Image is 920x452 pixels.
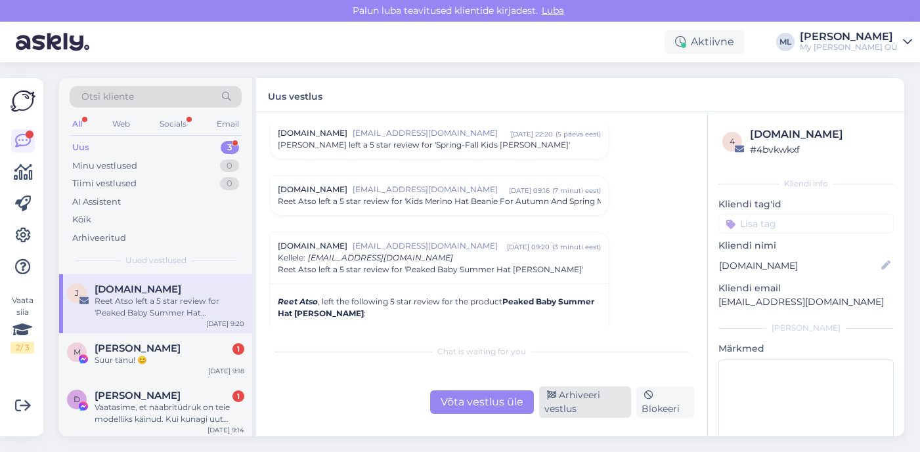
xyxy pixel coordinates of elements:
div: Suur tänu! 😊 [95,354,244,366]
div: [DATE] 9:14 [208,425,244,435]
div: Kliendi info [718,178,894,190]
div: Uus [72,141,89,154]
div: 1 [232,343,244,355]
div: AI Assistent [72,195,121,209]
div: 1 [232,390,244,402]
div: [PERSON_NAME] [718,322,894,334]
div: 0 [220,177,239,190]
img: Askly Logo [11,89,35,113]
div: [PERSON_NAME] [800,31,898,42]
p: , left the following 5 star review for the product : [278,296,601,319]
div: Minu vestlused [72,159,137,173]
div: 2 / 3 [11,342,34,354]
span: J [75,288,79,298]
div: [DOMAIN_NAME] [750,127,890,142]
div: Vaata siia [11,295,34,354]
span: Judge.me [95,283,181,295]
span: 4 [730,136,735,146]
span: D [74,394,80,404]
label: Uus vestlus [268,86,322,104]
p: Kliendi email [718,281,894,295]
div: Blokeeri [636,386,694,418]
div: Arhiveeri vestlus [539,386,632,418]
div: My [PERSON_NAME] OÜ [800,42,898,52]
i: Reet Atso [278,297,318,306]
div: Web [110,115,133,133]
p: Märkmed [718,342,894,356]
div: ( 3 minuti eest ) [552,242,601,252]
span: [EMAIL_ADDRESS][DOMAIN_NAME] [353,127,511,139]
div: Kõik [72,213,91,226]
a: [PERSON_NAME]My [PERSON_NAME] OÜ [800,31,912,52]
input: Lisa nimi [719,258,879,273]
div: ( 5 päeva eest ) [556,129,601,139]
span: [PERSON_NAME] left a 5 star review for 'Spring-Fall Kids [PERSON_NAME]' [278,139,570,151]
span: [EMAIL_ADDRESS][DOMAIN_NAME] [353,184,509,195]
p: Kliendi tag'id [718,197,894,211]
div: All [70,115,85,133]
span: [EMAIL_ADDRESS][DOMAIN_NAME] [353,240,507,252]
div: [DATE] 09:16 [509,186,550,195]
span: [EMAIL_ADDRESS][DOMAIN_NAME] [308,253,453,262]
div: Email [214,115,242,133]
p: [EMAIL_ADDRESS][DOMAIN_NAME] [718,295,894,309]
div: [DATE] 9:18 [208,366,244,376]
div: ( 7 minuti eest ) [552,186,601,195]
div: Chat is waiting for you [269,346,694,358]
div: Socials [157,115,189,133]
span: Reet Atso left a 5 star review for 'Peaked Baby Summer Hat [PERSON_NAME]' [278,264,583,276]
div: Vaatasime, et naabritüdruk on teie modelliks käinud. Kui kunagi uut modelli otsite, siis mul üks ... [95,401,244,425]
div: Reet Atso left a 5 star review for 'Peaked Baby Summer Hat [PERSON_NAME]' [95,295,244,319]
span: M [74,347,81,357]
div: Tiimi vestlused [72,177,137,190]
span: Maaja Laast [95,342,181,354]
span: Uued vestlused [125,255,186,266]
span: [DOMAIN_NAME] [278,240,347,252]
div: ML [776,33,795,51]
span: [DOMAIN_NAME] [278,127,347,139]
span: Kellele : [278,253,305,262]
div: 3 [221,141,239,154]
div: Arhiveeritud [72,232,126,245]
span: Otsi kliente [81,90,134,104]
div: # 4bvkwkxf [750,142,890,157]
span: [DOMAIN_NAME] [278,184,347,195]
div: Võta vestlus üle [430,390,534,414]
p: Kliendi nimi [718,239,894,253]
input: Lisa tag [718,214,894,234]
span: Reet Atso left a 5 star review for 'Kids Merino Hat Beanie For Autumn And Spring METTE' [278,195,625,207]
div: [DATE] 09:20 [507,242,550,252]
div: [DATE] 9:20 [206,319,244,329]
div: 0 [220,159,239,173]
div: [DATE] 22:20 [511,129,553,139]
div: Aktiivne [665,30,745,54]
span: Luba [538,5,568,16]
span: Doris Loid [95,390,181,401]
